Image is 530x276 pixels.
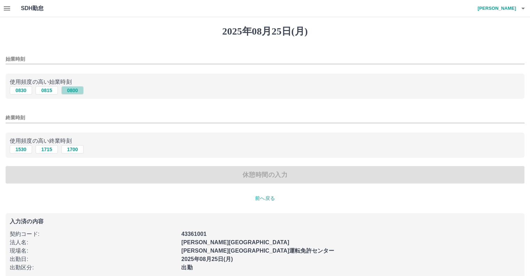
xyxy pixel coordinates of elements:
p: 法人名 : [10,238,177,247]
b: [PERSON_NAME][GEOGRAPHIC_DATA]運転免許センター [181,248,334,254]
h1: 2025年08月25日(月) [6,25,524,37]
b: [PERSON_NAME][GEOGRAPHIC_DATA] [181,239,289,245]
b: 43361001 [181,231,206,237]
p: 前へ戻る [6,195,524,202]
p: 出勤日 : [10,255,177,263]
b: 2025年08月25日(月) [181,256,233,262]
p: 使用頻度の高い始業時刻 [10,78,520,86]
button: 0815 [36,86,58,95]
button: 1530 [10,145,32,154]
p: 現場名 : [10,247,177,255]
p: 出勤区分 : [10,263,177,272]
b: 出勤 [181,264,192,270]
button: 0800 [61,86,84,95]
p: 入力済の内容 [10,219,520,224]
p: 契約コード : [10,230,177,238]
button: 1700 [61,145,84,154]
button: 0830 [10,86,32,95]
p: 使用頻度の高い終業時刻 [10,137,520,145]
button: 1715 [36,145,58,154]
